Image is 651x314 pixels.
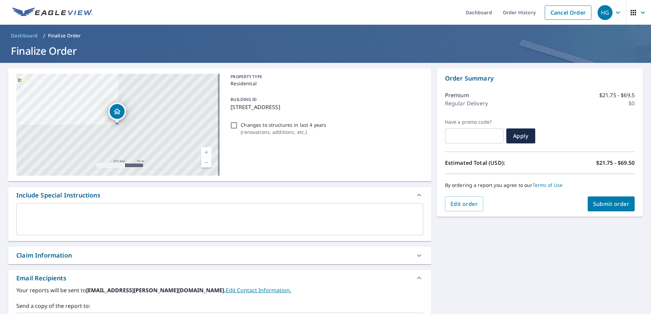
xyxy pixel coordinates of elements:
[8,30,643,41] nav: breadcrumb
[593,200,630,208] span: Submit order
[445,196,483,211] button: Edit order
[533,182,563,188] a: Terms of Use
[16,191,100,200] div: Include Special Instructions
[43,32,45,40] li: /
[445,91,469,99] p: Premium
[231,74,420,80] p: PROPERTY TYPE
[596,159,635,167] p: $21.75 - $69.50
[226,286,291,294] a: EditContactInfo
[8,44,643,58] h1: Finalize Order
[545,5,591,20] a: Cancel Order
[588,196,635,211] button: Submit order
[108,103,126,124] div: Dropped pin, building 1, Residential property, 621 Wildwood Rd Carlisle, PA 17015
[445,119,504,125] label: Have a promo code?
[16,274,66,283] div: Email Recipients
[445,182,635,188] p: By ordering a report you agree to our
[11,32,38,39] span: Dashboard
[445,74,635,83] p: Order Summary
[16,251,72,260] div: Claim Information
[512,132,530,140] span: Apply
[231,97,257,102] p: BUILDING ID
[445,159,540,167] p: Estimated Total (USD):
[506,128,535,143] button: Apply
[16,302,423,310] label: Send a copy of the report to:
[629,99,635,107] p: $0
[201,157,211,168] a: Current Level 17, Zoom Out
[8,187,431,203] div: Include Special Instructions
[8,247,431,264] div: Claim Information
[599,91,635,99] p: $21.75 - $69.5
[231,103,420,111] p: [STREET_ADDRESS]
[241,121,326,128] p: Changes to structures in last 4 years
[8,270,431,286] div: Email Recipients
[231,80,420,87] p: Residential
[598,5,613,20] div: HG
[16,286,423,294] label: Your reports will be sent to
[241,128,326,136] p: ( renovations, additions, etc. )
[445,99,488,107] p: Regular Delivery
[48,32,81,39] p: Finalize Order
[201,147,211,157] a: Current Level 17, Zoom In
[12,7,93,18] img: EV Logo
[86,286,226,294] b: [EMAIL_ADDRESS][PERSON_NAME][DOMAIN_NAME].
[8,30,41,41] a: Dashboard
[450,200,478,208] span: Edit order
